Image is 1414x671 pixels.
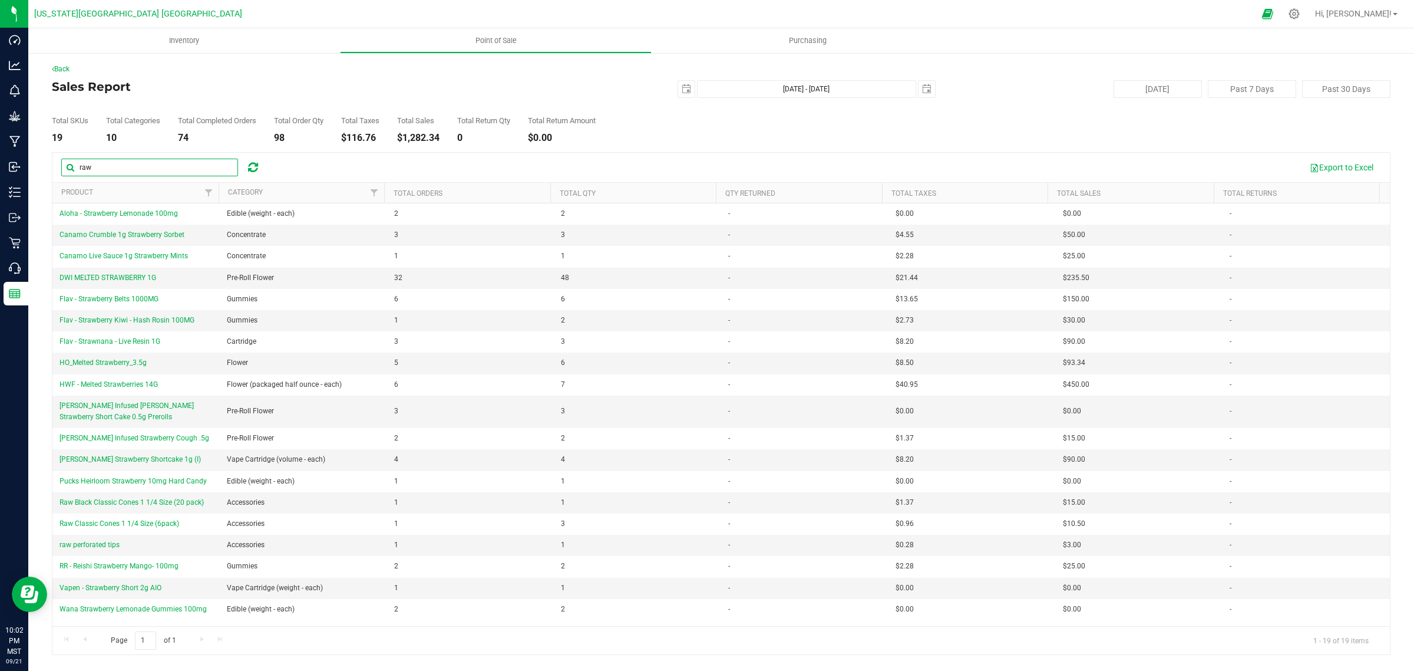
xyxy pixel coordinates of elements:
[1302,80,1390,98] button: Past 30 Days
[1302,157,1381,177] button: Export to Excel
[728,476,730,487] span: -
[394,357,398,369] span: 5
[528,117,596,124] div: Total Return Amount
[678,81,695,97] span: select
[178,117,256,124] div: Total Completed Orders
[394,251,398,262] span: 1
[561,272,569,284] span: 48
[60,519,179,528] span: Raw Classic Cones 1 1/4 Size (6pack)
[9,237,21,249] inline-svg: Retail
[9,186,21,198] inline-svg: Inventory
[274,133,323,143] div: 98
[227,583,323,594] span: Vape Cartridge (weight - each)
[919,81,935,97] span: select
[561,336,565,347] span: 3
[394,406,398,417] span: 3
[1114,80,1202,98] button: [DATE]
[1063,433,1085,444] span: $15.00
[9,288,21,300] inline-svg: Reports
[561,208,565,219] span: 2
[227,561,257,572] span: Gummies
[394,561,398,572] span: 2
[896,540,914,551] span: $0.28
[227,497,265,508] span: Accessories
[728,208,730,219] span: -
[341,117,379,124] div: Total Taxes
[728,583,730,594] span: -
[227,315,257,326] span: Gummies
[61,159,238,176] input: Search...
[561,229,565,241] span: 3
[1230,604,1231,615] span: -
[1230,357,1231,369] span: -
[728,540,730,551] span: -
[1230,454,1231,465] span: -
[728,357,730,369] span: -
[1063,208,1081,219] span: $0.00
[394,454,398,465] span: 4
[274,117,323,124] div: Total Order Qty
[561,561,565,572] span: 2
[9,262,21,274] inline-svg: Call Center
[1063,518,1085,529] span: $10.50
[365,183,384,203] a: Filter
[60,562,179,570] span: RR - Reishi Strawberry Mango- 100mg
[60,358,147,367] span: HO_Melted Strawberry_3.5g
[773,35,843,46] span: Purchasing
[561,251,565,262] span: 1
[1230,518,1231,529] span: -
[728,379,730,390] span: -
[1230,497,1231,508] span: -
[1304,631,1378,649] span: 1 - 19 of 19 items
[728,518,730,529] span: -
[106,117,160,124] div: Total Categories
[227,406,274,417] span: Pre-Roll Flower
[896,379,918,390] span: $40.95
[9,136,21,147] inline-svg: Manufacturing
[1230,433,1231,444] span: -
[1230,315,1231,326] span: -
[896,251,914,262] span: $2.28
[1063,251,1085,262] span: $25.00
[60,455,201,463] span: [PERSON_NAME] Strawberry Shortcake 1g (I)
[896,604,914,615] span: $0.00
[1230,336,1231,347] span: -
[1230,294,1231,305] span: -
[227,357,248,369] span: Flower
[561,357,565,369] span: 6
[561,497,565,508] span: 1
[227,272,274,284] span: Pre-Roll Flower
[227,208,295,219] span: Edible (weight - each)
[60,498,204,506] span: Raw Black Classic Cones 1 1/4 Size (20 pack)
[9,161,21,173] inline-svg: Inbound
[227,476,295,487] span: Edible (weight - each)
[9,110,21,122] inline-svg: Grow
[1287,8,1301,19] div: Manage settings
[394,379,398,390] span: 6
[561,315,565,326] span: 2
[9,60,21,71] inline-svg: Analytics
[1063,561,1085,572] span: $25.00
[1230,561,1231,572] span: -
[1063,379,1089,390] span: $450.00
[896,229,914,241] span: $4.55
[896,518,914,529] span: $0.96
[561,379,565,390] span: 7
[728,433,730,444] span: -
[1208,80,1296,98] button: Past 7 Days
[394,315,398,326] span: 1
[60,477,207,485] span: Pucks Heirloom Strawberry 10mg Hard Candy
[561,406,565,417] span: 3
[1063,229,1085,241] span: $50.00
[227,454,325,465] span: Vape Cartridge (volume - each)
[397,133,440,143] div: $1,282.34
[228,188,263,196] a: Category
[1230,251,1231,262] span: -
[52,65,70,73] a: Back
[28,28,340,53] a: Inventory
[52,117,88,124] div: Total SKUs
[1063,540,1081,551] span: $3.00
[394,272,402,284] span: 32
[394,294,398,305] span: 6
[227,540,265,551] span: Accessories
